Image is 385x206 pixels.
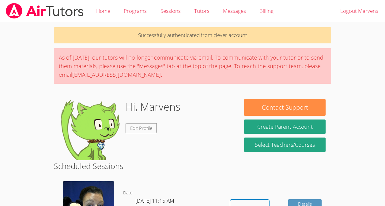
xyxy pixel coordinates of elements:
img: airtutors_banner-c4298cdbf04f3fff15de1276eac7730deb9818008684d7c2e4769d2f7ddbe033.png [5,3,84,19]
h2: Scheduled Sessions [54,160,331,172]
button: Create Parent Account [244,120,325,134]
a: Edit Profile [126,123,157,133]
h1: Hi, Marvens [126,99,180,115]
p: Successfully authenticated from clever account [54,27,331,43]
img: default.png [59,99,121,160]
a: Select Teachers/Courses [244,138,325,152]
div: As of [DATE], our tutors will no longer communicate via email. To communicate with your tutor or ... [54,48,331,84]
dt: Date [123,189,133,197]
span: [DATE] 11:15 AM [135,197,174,204]
span: Messages [223,7,246,14]
button: Contact Support [244,99,325,116]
